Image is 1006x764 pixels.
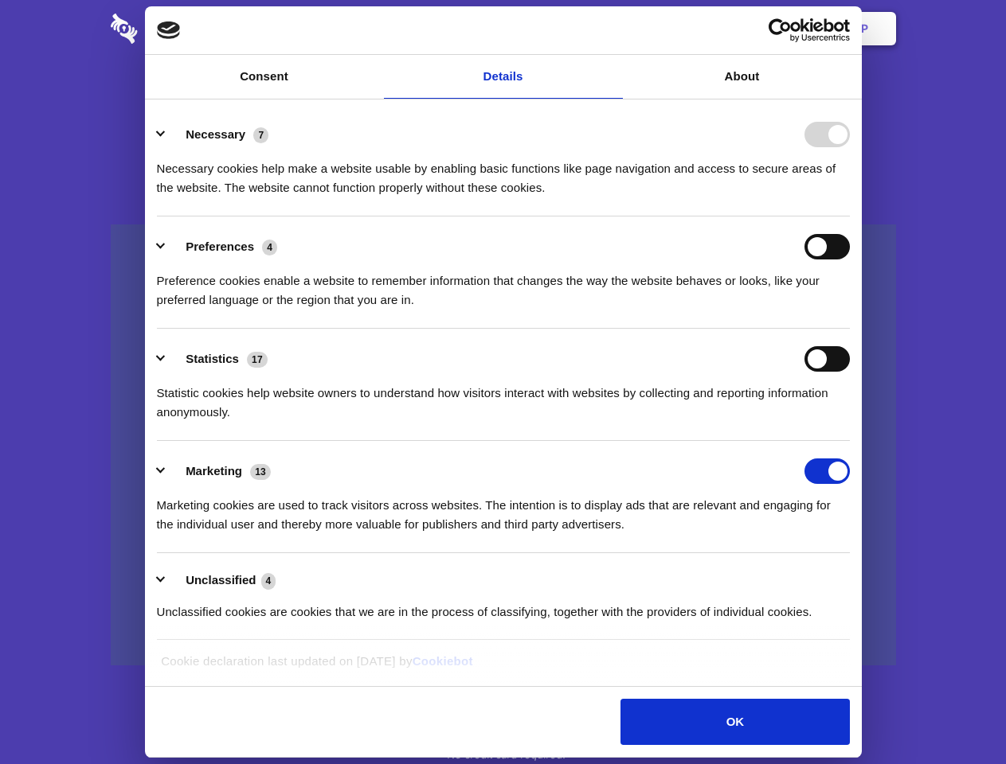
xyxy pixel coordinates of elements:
button: Statistics (17) [157,346,278,372]
label: Necessary [186,127,245,141]
label: Statistics [186,352,239,365]
div: Preference cookies enable a website to remember information that changes the way the website beha... [157,259,850,310]
h1: Eliminate Slack Data Loss. [111,72,896,129]
div: Necessary cookies help make a website usable by enabling basic functions like page navigation and... [157,147,850,197]
a: Wistia video thumbnail [111,224,896,666]
a: Details [384,55,623,99]
button: OK [620,699,849,745]
iframe: Drift Widget Chat Controller [926,684,987,745]
button: Marketing (13) [157,458,281,484]
a: Contact [646,4,719,53]
span: 4 [262,240,277,255]
a: Login [722,4,792,53]
img: logo [157,21,181,39]
span: 4 [261,573,276,589]
div: Statistic cookies help website owners to understand how visitors interact with websites by collec... [157,372,850,422]
button: Necessary (7) [157,122,279,147]
button: Preferences (4) [157,234,288,259]
a: Consent [145,55,384,99]
div: Unclassified cookies are cookies that we are in the process of classifying, together with the pro... [157,591,850,622]
a: About [623,55,862,99]
div: Cookie declaration last updated on [DATE] by [149,652,857,683]
h4: Auto-redaction of sensitive data, encrypted data sharing and self-destructing private chats. Shar... [111,145,896,197]
button: Unclassified (4) [157,571,286,591]
a: Usercentrics Cookiebot - opens in a new window [710,18,850,42]
div: Marketing cookies are used to track visitors across websites. The intention is to display ads tha... [157,484,850,534]
label: Preferences [186,240,254,253]
span: 17 [247,352,268,368]
span: 13 [250,464,271,480]
a: Pricing [468,4,537,53]
img: logo-wordmark-white-trans-d4663122ce5f474addd5e946df7df03e33cb6a1c49d2221995e7729f52c070b2.svg [111,14,247,44]
a: Cookiebot [413,654,473,668]
label: Marketing [186,464,242,477]
span: 7 [253,127,268,143]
